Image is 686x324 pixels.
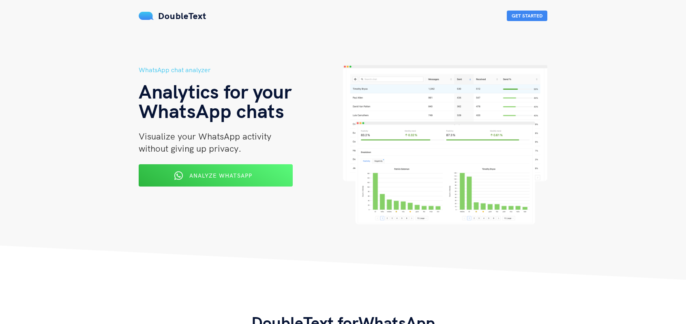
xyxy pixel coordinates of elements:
h5: WhatsApp chat analyzer [139,65,343,75]
img: hero [343,65,547,224]
span: Visualize your WhatsApp activity [139,131,271,142]
button: Get Started [507,11,547,21]
img: mS3x8y1f88AAAAABJRU5ErkJggg== [139,12,154,20]
span: Analytics for your [139,79,292,103]
span: without giving up privacy. [139,143,241,154]
span: Analyze WhatsApp [189,172,252,179]
a: DoubleText [139,10,206,21]
span: DoubleText [158,10,206,21]
button: Analyze WhatsApp [139,164,293,187]
span: WhatsApp chats [139,99,284,123]
a: Analyze WhatsApp [139,175,293,182]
